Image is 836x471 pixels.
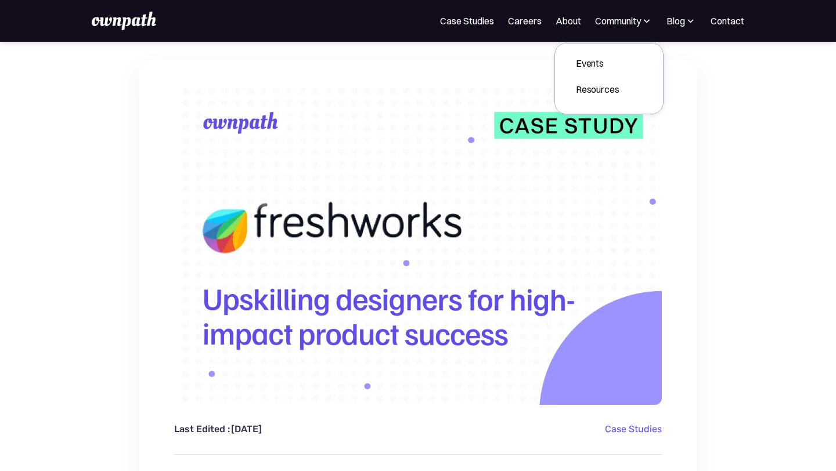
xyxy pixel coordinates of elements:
div: Resources [576,82,619,96]
div: [DATE] [231,423,262,435]
img: Upskilling designers for high-impact product success [174,88,662,405]
div: Last Edited : [174,423,230,435]
a: Case Studies [440,14,494,28]
a: About [556,14,581,28]
a: Events [567,53,629,74]
nav: Community [554,43,664,114]
a: Careers [508,14,542,28]
div: Community [595,14,641,28]
div: Blog [666,14,685,28]
a: Contact [711,14,744,28]
div: Community [595,14,653,28]
a: Resources [567,79,629,100]
a: Case Studies [605,423,662,436]
div: Blog [666,14,697,28]
div: Events [576,56,619,70]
